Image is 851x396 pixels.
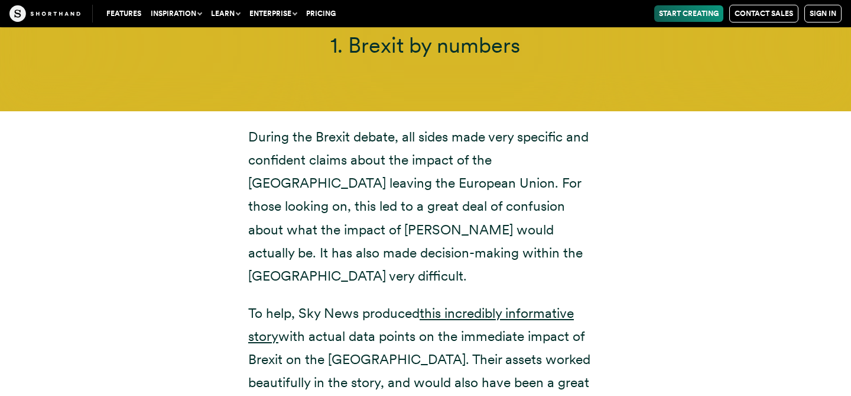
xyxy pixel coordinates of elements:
img: The Craft [9,5,80,22]
button: Enterprise [245,5,301,22]
button: Inspiration [146,5,206,22]
a: Features [102,5,146,22]
a: Start Creating [654,5,723,22]
a: Pricing [301,5,340,22]
a: Sign in [804,5,842,22]
a: Contact Sales [729,5,798,22]
span: 1. Brexit by numbers [330,32,520,58]
p: During the Brexit debate, all sides made very specific and confident claims about the impact of t... [248,125,603,288]
button: Learn [206,5,245,22]
a: this incredibly informative story [248,305,574,345]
